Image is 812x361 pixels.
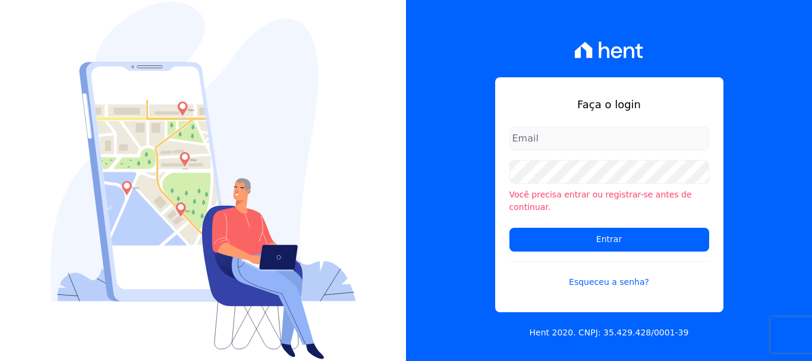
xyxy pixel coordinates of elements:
[509,127,709,150] input: Email
[509,228,709,252] input: Entrar
[530,327,689,339] p: Hent 2020. CNPJ: 35.429.428/0001-39
[509,189,709,214] li: Você precisa entrar ou registrar-se antes de continuar.
[51,2,356,359] img: Login
[509,96,709,112] h1: Faça o login
[509,261,709,288] a: Esqueceu a senha?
